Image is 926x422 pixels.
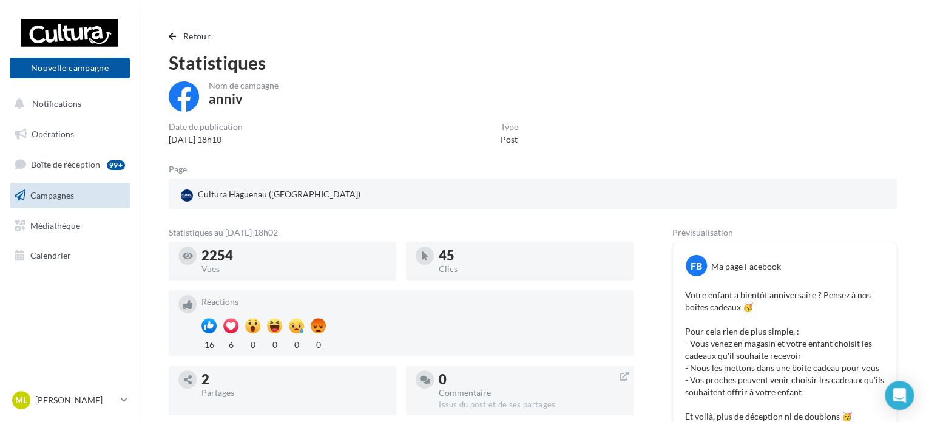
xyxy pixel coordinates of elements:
[10,58,130,78] button: Nouvelle campagne
[32,98,81,109] span: Notifications
[201,373,387,386] div: 2
[439,400,624,410] div: Issus du post et de ses partages
[30,190,74,200] span: Campagnes
[7,91,127,117] button: Notifications
[7,121,132,147] a: Opérations
[672,228,897,237] div: Prévisualisation
[183,31,211,41] span: Retour
[501,123,518,131] div: Type
[169,123,243,131] div: Date de publication
[30,250,71,260] span: Calendrier
[209,92,243,106] div: anniv
[201,298,624,306] div: Réactions
[885,381,914,410] div: Open Intercom Messenger
[169,29,215,44] button: Retour
[35,394,116,406] p: [PERSON_NAME]
[439,389,624,397] div: Commentaire
[178,186,414,204] a: Cultura Haguenau ([GEOGRAPHIC_DATA])
[311,336,326,351] div: 0
[107,160,125,170] div: 99+
[7,151,132,177] a: Boîte de réception99+
[169,228,634,237] div: Statistiques au [DATE] 18h02
[7,243,132,268] a: Calendrier
[439,373,624,386] div: 0
[711,260,781,273] div: Ma page Facebook
[439,265,624,273] div: Clics
[169,53,897,72] div: Statistiques
[501,134,518,146] div: Post
[289,336,304,351] div: 0
[267,336,282,351] div: 0
[178,186,363,204] div: Cultura Haguenau ([GEOGRAPHIC_DATA])
[439,249,624,262] div: 45
[7,183,132,208] a: Campagnes
[169,165,197,174] div: Page
[201,389,387,397] div: Partages
[223,336,238,351] div: 6
[32,129,74,139] span: Opérations
[201,249,387,262] div: 2254
[31,159,100,169] span: Boîte de réception
[10,389,130,412] a: ML [PERSON_NAME]
[201,265,387,273] div: Vues
[686,255,707,276] div: FB
[169,134,243,146] div: [DATE] 18h10
[15,394,27,406] span: ML
[7,213,132,239] a: Médiathèque
[30,220,80,230] span: Médiathèque
[245,336,260,351] div: 0
[209,81,279,90] div: Nom de campagne
[201,336,217,351] div: 16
